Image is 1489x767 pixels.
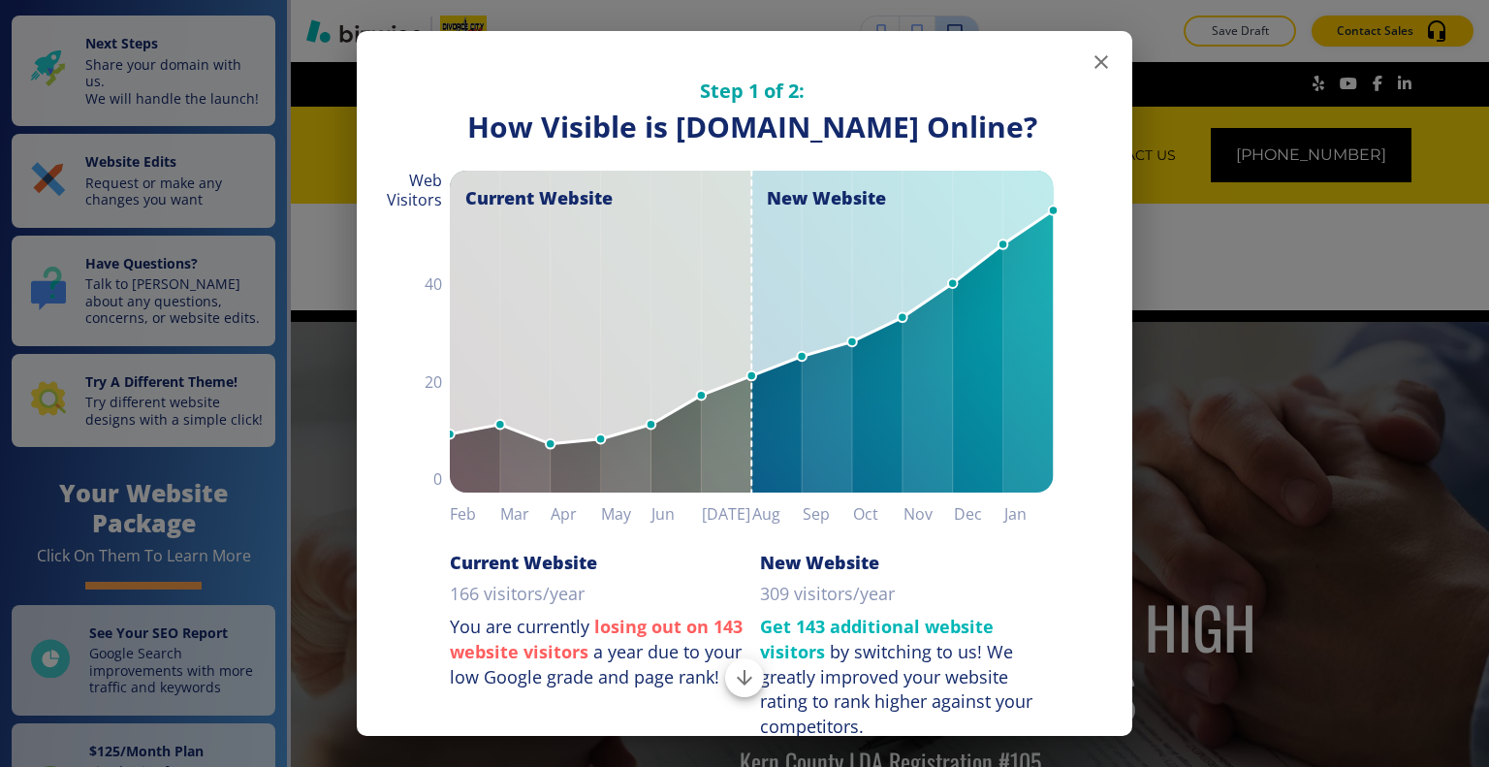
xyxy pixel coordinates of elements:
h6: Current Website [450,551,597,574]
h6: Sep [803,500,853,527]
div: We greatly improved your website rating to rank higher against your competitors. [760,640,1032,738]
h6: New Website [760,551,879,574]
p: You are currently a year due to your low Google grade and page rank! [450,615,744,689]
h6: Dec [954,500,1004,527]
strong: losing out on 143 website visitors [450,615,743,663]
h6: Jun [651,500,702,527]
p: 309 visitors/year [760,582,895,607]
h6: Mar [500,500,551,527]
h6: Apr [551,500,601,527]
h6: Oct [853,500,903,527]
p: 166 visitors/year [450,582,585,607]
h6: Aug [752,500,803,527]
h6: Jan [1004,500,1055,527]
p: by switching to us! [760,615,1055,740]
h6: Nov [903,500,954,527]
h6: Feb [450,500,500,527]
strong: Get 143 additional website visitors [760,615,994,663]
h6: [DATE] [702,500,752,527]
button: Scroll to bottom [725,658,764,697]
h6: May [601,500,651,527]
